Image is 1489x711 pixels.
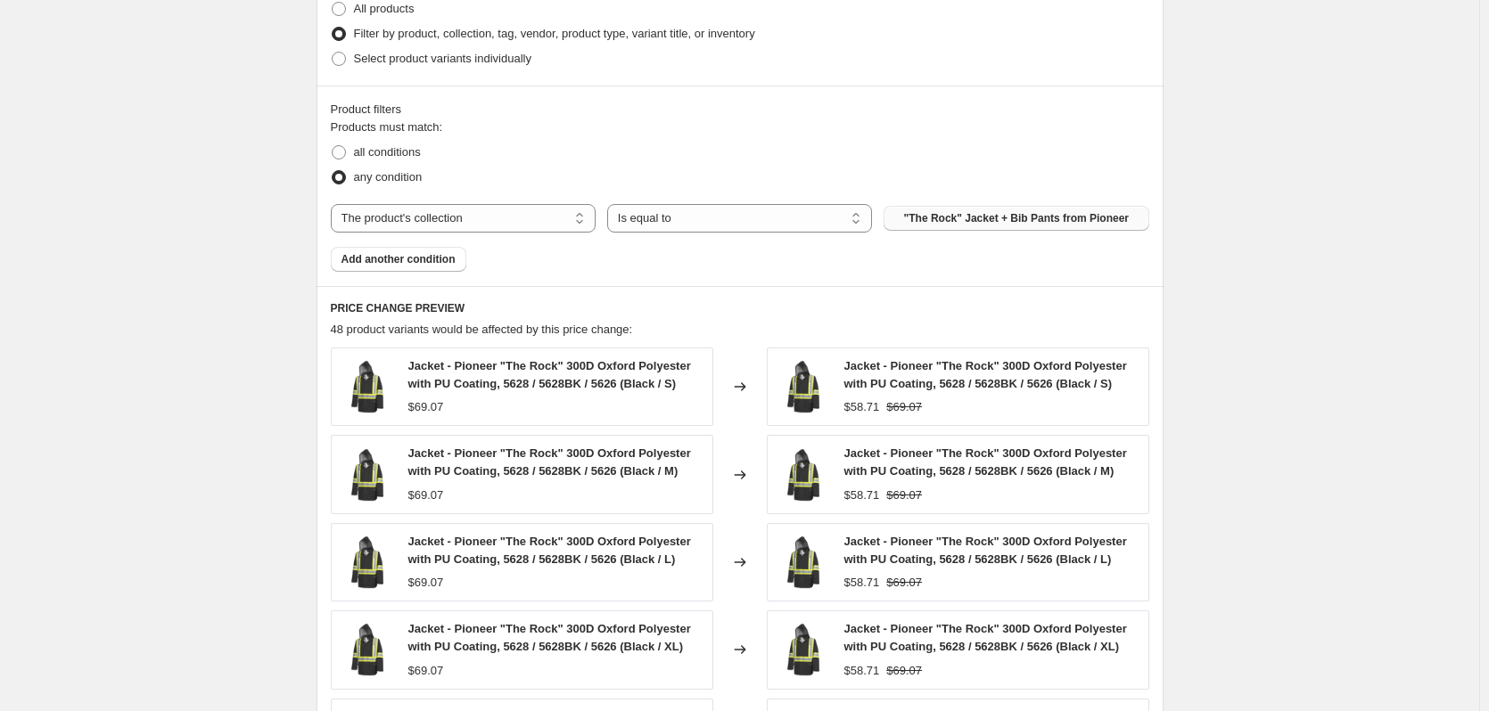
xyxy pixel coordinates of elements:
img: V1081370_80x.png [341,535,394,589]
span: Jacket - Pioneer "The Rock" 300D Oxford Polyester with PU Coating, 5628 / 5628BK / 5626 (Black / M) [408,446,691,478]
strike: $69.07 [886,486,922,504]
span: any condition [354,170,423,184]
span: "The Rock" Jacket + Bib Pants from Pioneer [904,211,1129,225]
span: Jacket - Pioneer "The Rock" 300D Oxford Polyester with PU Coating, 5628 / 5628BK / 5626 (Black / M) [844,446,1127,478]
img: V1081370_80x.png [777,623,830,676]
div: $69.07 [408,486,444,504]
span: All products [354,2,415,15]
span: all conditions [354,145,421,159]
h6: PRICE CHANGE PREVIEW [331,301,1149,315]
img: V1081370_80x.png [777,448,830,502]
img: V1081370_80x.png [341,448,394,502]
img: V1081370_80x.png [341,623,394,676]
span: Jacket - Pioneer "The Rock" 300D Oxford Polyester with PU Coating, 5628 / 5628BK / 5626 (Black / S) [844,359,1127,390]
img: V1081370_80x.png [777,535,830,589]
div: $58.71 [844,574,880,592]
strike: $69.07 [886,398,922,416]
div: $58.71 [844,398,880,416]
div: $58.71 [844,486,880,504]
button: "The Rock" Jacket + Bib Pants from Pioneer [884,206,1148,231]
strike: $69.07 [886,574,922,592]
span: Jacket - Pioneer "The Rock" 300D Oxford Polyester with PU Coating, 5628 / 5628BK / 5626 (Black / XL) [844,622,1127,653]
img: V1081370_80x.png [341,360,394,413]
button: Add another condition [331,247,466,272]
span: Products must match: [331,120,443,134]
div: $69.07 [408,574,444,592]
img: V1081370_80x.png [777,360,830,413]
span: Jacket - Pioneer "The Rock" 300D Oxford Polyester with PU Coating, 5628 / 5628BK / 5626 (Black / S) [408,359,691,390]
span: Jacket - Pioneer "The Rock" 300D Oxford Polyester with PU Coating, 5628 / 5628BK / 5626 (Black / L) [408,535,691,566]
span: Jacket - Pioneer "The Rock" 300D Oxford Polyester with PU Coating, 5628 / 5628BK / 5626 (Black / XL) [408,622,691,653]
span: Filter by product, collection, tag, vendor, product type, variant title, or inventory [354,27,755,40]
div: Product filters [331,101,1149,118]
div: $69.07 [408,662,444,680]
span: Jacket - Pioneer "The Rock" 300D Oxford Polyester with PU Coating, 5628 / 5628BK / 5626 (Black / L) [844,535,1127,566]
div: $58.71 [844,662,880,680]
div: $69.07 [408,398,444,416]
span: Add another condition [341,252,456,266]
strike: $69.07 [886,662,922,680]
span: 48 product variants would be affected by this price change: [331,323,633,336]
span: Select product variants individually [354,52,531,65]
